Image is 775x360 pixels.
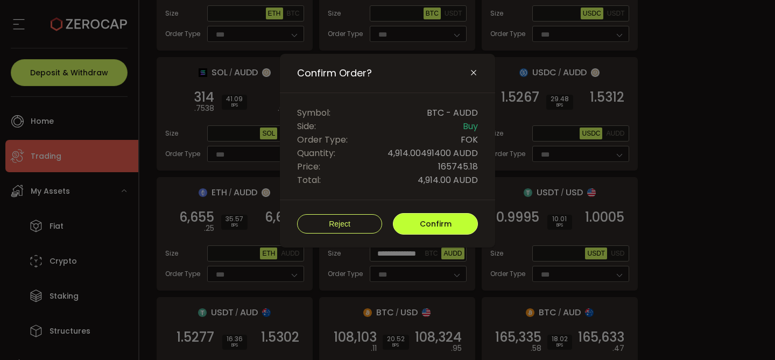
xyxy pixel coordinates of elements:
[297,67,372,80] span: Confirm Order?
[297,119,316,133] span: Side:
[393,213,478,235] button: Confirm
[721,308,775,360] iframe: Chat Widget
[297,146,335,160] span: Quantity:
[418,173,478,187] span: 4,914.00 AUDD
[387,146,478,160] span: 4,914.00491400 AUDD
[297,133,348,146] span: Order Type:
[297,106,330,119] span: Symbol:
[280,54,495,248] div: Confirm Order?
[438,160,478,173] span: 165745.18
[463,119,478,133] span: Buy
[297,214,382,234] button: Reject
[427,106,478,119] span: BTC - AUDD
[469,68,478,78] button: Close
[461,133,478,146] span: FOK
[420,218,452,229] span: Confirm
[329,220,350,228] span: Reject
[297,160,320,173] span: Price:
[297,173,321,187] span: Total:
